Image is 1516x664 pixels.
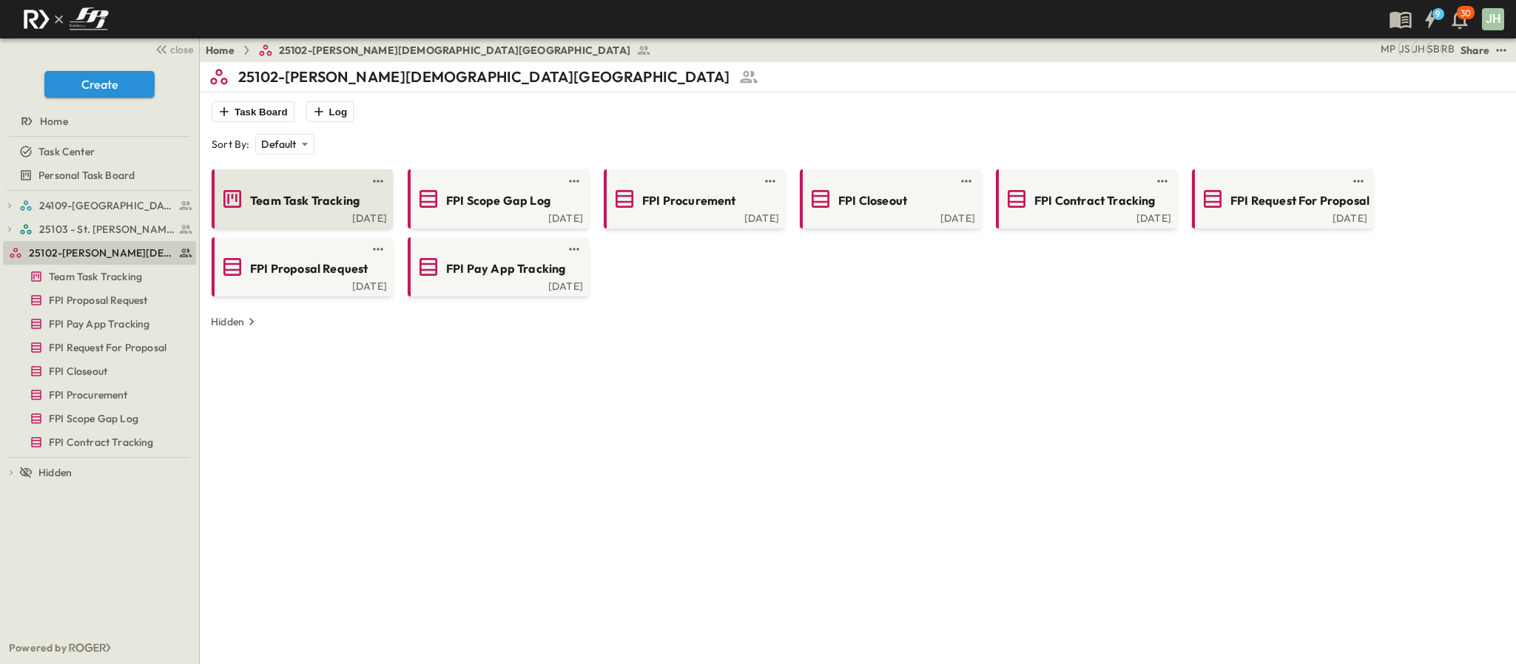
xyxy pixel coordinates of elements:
a: Team Task Tracking [215,187,387,211]
a: 25102-[PERSON_NAME][DEMOGRAPHIC_DATA][GEOGRAPHIC_DATA] [258,43,651,58]
a: [DATE] [803,211,975,223]
a: [DATE] [1195,211,1367,223]
div: 24109-St. Teresa of Calcutta Parish Halltest [3,194,196,217]
div: 25103 - St. [PERSON_NAME] Phase 2test [3,217,196,241]
span: FPI Closeout [49,364,107,379]
span: FPI Procurement [49,387,128,402]
span: FPI Closeout [838,192,907,209]
p: 30 [1461,7,1471,19]
div: FPI Closeouttest [3,359,196,383]
button: Task Board [212,101,294,122]
span: Task Center [38,144,95,159]
div: FPI Procurementtest [3,383,196,407]
h6: 9 [1435,8,1441,20]
a: FPI Pay App Tracking [411,255,583,279]
div: FPI Proposal Requesttest [3,288,196,312]
div: FPI Request For Proposaltest [3,336,196,359]
div: Default [255,134,314,155]
span: FPI Pay App Tracking [446,260,565,277]
a: [DATE] [411,279,583,291]
button: test [1153,172,1171,190]
a: FPI Proposal Request [3,290,193,311]
span: Home [40,114,68,129]
span: FPI Scope Gap Log [446,192,550,209]
img: c8d7d1ed905e502e8f77bf7063faec64e13b34fdb1f2bdd94b0e311fc34f8000.png [18,4,114,35]
div: Jose Hurtado (jhurtado@fpibuilders.com) [1412,41,1425,56]
a: 25103 - St. [PERSON_NAME] Phase 2 [19,219,193,240]
nav: breadcrumbs [206,43,660,58]
span: 25103 - St. [PERSON_NAME] Phase 2 [39,222,175,237]
a: FPI Contract Tracking [999,187,1171,211]
a: FPI Closeout [3,361,193,382]
div: 25102-Christ The Redeemer Anglican Churchtest [3,241,196,265]
a: FPI Closeout [803,187,975,211]
a: FPI Procurement [3,384,193,405]
button: test [1492,41,1510,59]
a: Home [206,43,235,58]
button: Create [44,71,155,98]
span: 24109-St. Teresa of Calcutta Parish Hall [39,198,175,213]
p: Sort By: [212,137,249,152]
a: FPI Contract Tracking [3,432,193,453]
button: test [369,172,387,190]
span: FPI Pay App Tracking [49,316,149,331]
button: test [761,172,779,190]
a: 25102-Christ The Redeemer Anglican Church [9,243,193,263]
button: test [565,172,583,190]
span: close [170,42,193,57]
a: [DATE] [215,211,387,223]
span: FPI Proposal Request [49,293,147,308]
div: JH [1482,8,1504,30]
span: FPI Contract Tracking [1034,192,1156,209]
div: Personal Task Boardtest [3,163,196,187]
button: test [369,240,387,258]
button: test [1350,172,1367,190]
a: Task Center [3,141,193,162]
p: Hidden [211,314,244,329]
span: Team Task Tracking [49,269,142,284]
button: JH [1480,7,1506,32]
span: Personal Task Board [38,168,135,183]
div: FPI Scope Gap Logtest [3,407,196,430]
span: FPI Contract Tracking [49,435,154,450]
div: Regina Barnett (rbarnett@fpibuilders.com) [1441,41,1455,56]
span: 25102-Christ The Redeemer Anglican Church [29,245,175,260]
a: Personal Task Board [3,165,193,186]
span: FPI Procurement [642,192,736,209]
a: [DATE] [607,211,779,223]
a: FPI Scope Gap Log [411,187,583,211]
a: FPI Procurement [607,187,779,211]
span: 25102-[PERSON_NAME][DEMOGRAPHIC_DATA][GEOGRAPHIC_DATA] [279,43,630,58]
div: Team Task Trackingtest [3,265,196,288]
span: FPI Proposal Request [250,260,368,277]
button: close [149,38,196,59]
a: FPI Proposal Request [215,255,387,279]
button: test [957,172,975,190]
div: Share [1461,43,1489,58]
span: FPI Scope Gap Log [49,411,138,426]
p: 25102-[PERSON_NAME][DEMOGRAPHIC_DATA][GEOGRAPHIC_DATA] [238,67,730,87]
a: FPI Request For Proposal [1195,187,1367,211]
a: FPI Scope Gap Log [3,408,193,429]
a: Home [3,111,193,132]
div: FPI Pay App Trackingtest [3,312,196,336]
button: test [565,240,583,258]
a: [DATE] [215,279,387,291]
button: Hidden [205,311,265,332]
div: Monica Pruteanu (mpruteanu@fpibuilders.com) [1381,41,1395,56]
p: Default [261,137,296,152]
div: Sterling Barnett (sterling@fpibuilders.com) [1426,41,1440,56]
div: FPI Contract Trackingtest [3,430,196,454]
a: [DATE] [411,211,583,223]
button: 9 [1415,6,1445,33]
button: Log [306,101,354,122]
a: FPI Pay App Tracking [3,314,193,334]
div: [DATE] [999,211,1171,223]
